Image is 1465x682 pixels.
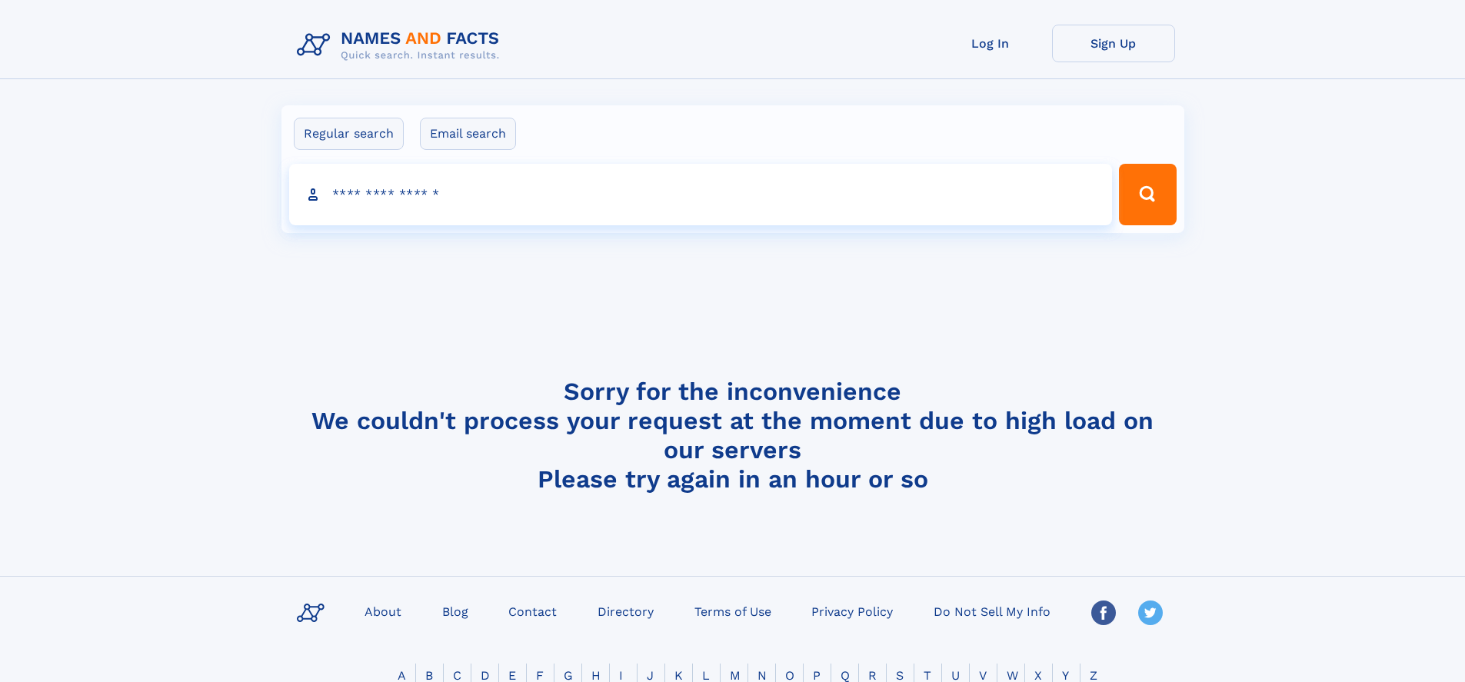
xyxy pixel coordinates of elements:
button: Search Button [1119,164,1176,225]
a: Log In [929,25,1052,62]
label: Regular search [294,118,404,150]
h4: Sorry for the inconvenience We couldn't process your request at the moment due to high load on ou... [291,377,1175,494]
label: Email search [420,118,516,150]
a: Do Not Sell My Info [927,600,1057,622]
input: search input [289,164,1113,225]
img: Facebook [1091,600,1116,625]
a: Terms of Use [688,600,777,622]
a: Contact [502,600,563,622]
a: About [358,600,408,622]
a: Directory [591,600,660,622]
a: Blog [436,600,474,622]
img: Twitter [1138,600,1163,625]
a: Privacy Policy [805,600,899,622]
img: Logo Names and Facts [291,25,512,66]
a: Sign Up [1052,25,1175,62]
